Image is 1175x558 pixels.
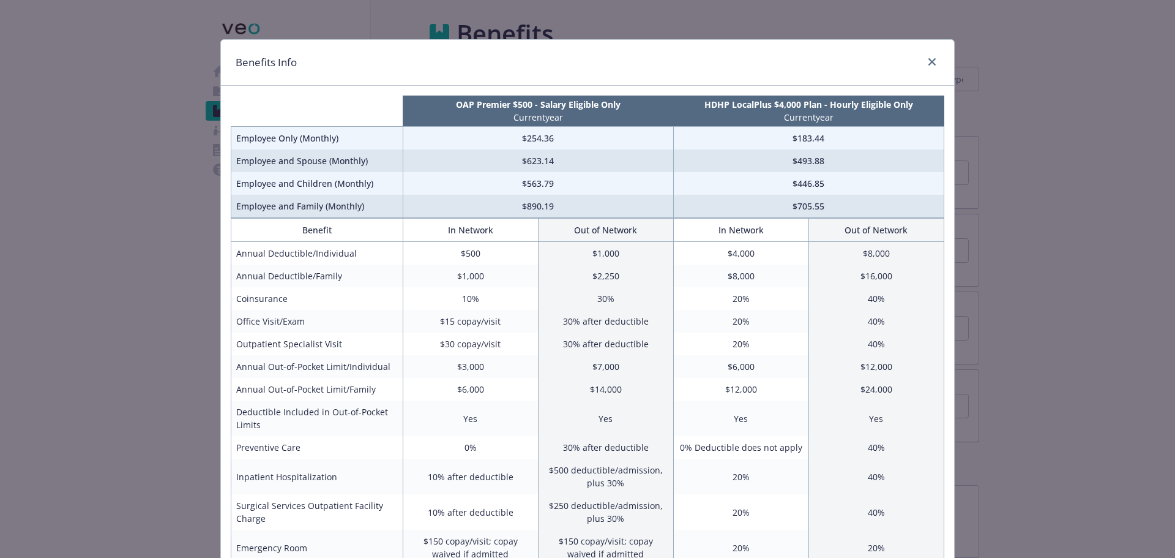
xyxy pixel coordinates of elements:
td: Annual Deductible/Family [231,265,403,287]
td: $500 deductible/admission, plus 30% [538,459,673,494]
td: Outpatient Specialist Visit [231,333,403,355]
td: $500 [403,242,538,265]
td: Preventive Care [231,436,403,459]
th: intentionally left blank [231,96,403,127]
td: 30% after deductible [538,310,673,333]
td: $3,000 [403,355,538,378]
td: 10% after deductible [403,459,538,494]
td: $24,000 [808,378,944,401]
td: 40% [808,333,944,355]
td: $1,000 [538,242,673,265]
td: 20% [673,333,808,355]
td: Yes [808,401,944,436]
td: 40% [808,310,944,333]
td: 40% [808,436,944,459]
td: 30% after deductible [538,436,673,459]
th: Out of Network [538,219,673,242]
p: OAP Premier $500 - Salary Eligible Only [405,98,671,111]
td: $563.79 [403,172,673,195]
td: 40% [808,287,944,310]
h1: Benefits Info [236,55,297,70]
td: $30 copay/visit [403,333,538,355]
td: Inpatient Hospitalization [231,459,403,494]
td: Yes [673,401,808,436]
td: $15 copay/visit [403,310,538,333]
td: $493.88 [673,149,944,172]
td: 40% [808,459,944,494]
td: $7,000 [538,355,673,378]
td: Yes [403,401,538,436]
td: 30% [538,287,673,310]
td: $705.55 [673,195,944,218]
td: 20% [673,494,808,530]
td: $6,000 [673,355,808,378]
td: 20% [673,310,808,333]
td: Employee Only (Monthly) [231,127,403,150]
td: $183.44 [673,127,944,150]
p: Current year [405,111,671,124]
td: Yes [538,401,673,436]
td: $623.14 [403,149,673,172]
td: $254.36 [403,127,673,150]
td: 20% [673,287,808,310]
td: Annual Deductible/Individual [231,242,403,265]
td: $250 deductible/admission, plus 30% [538,494,673,530]
p: Current year [676,111,941,124]
td: 20% [673,459,808,494]
td: 40% [808,494,944,530]
td: 0% Deductible does not apply [673,436,808,459]
td: $446.85 [673,172,944,195]
th: Benefit [231,219,403,242]
a: close [925,55,939,69]
td: $12,000 [808,355,944,378]
td: Surgical Services Outpatient Facility Charge [231,494,403,530]
td: $8,000 [808,242,944,265]
td: $890.19 [403,195,673,218]
td: Deductible Included in Out-of-Pocket Limits [231,401,403,436]
td: Office Visit/Exam [231,310,403,333]
td: $6,000 [403,378,538,401]
td: Employee and Spouse (Monthly) [231,149,403,172]
td: 10% after deductible [403,494,538,530]
td: Annual Out-of-Pocket Limit/Individual [231,355,403,378]
td: Employee and Family (Monthly) [231,195,403,218]
p: HDHP LocalPlus $4,000 Plan - Hourly Eligible Only [676,98,941,111]
td: $4,000 [673,242,808,265]
td: $1,000 [403,265,538,287]
td: Coinsurance [231,287,403,310]
td: 0% [403,436,538,459]
td: Employee and Children (Monthly) [231,172,403,195]
td: $2,250 [538,265,673,287]
td: 30% after deductible [538,333,673,355]
td: Annual Out-of-Pocket Limit/Family [231,378,403,401]
td: $12,000 [673,378,808,401]
td: $16,000 [808,265,944,287]
td: $14,000 [538,378,673,401]
td: 10% [403,287,538,310]
th: Out of Network [808,219,944,242]
th: In Network [673,219,808,242]
td: $8,000 [673,265,808,287]
th: In Network [403,219,538,242]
